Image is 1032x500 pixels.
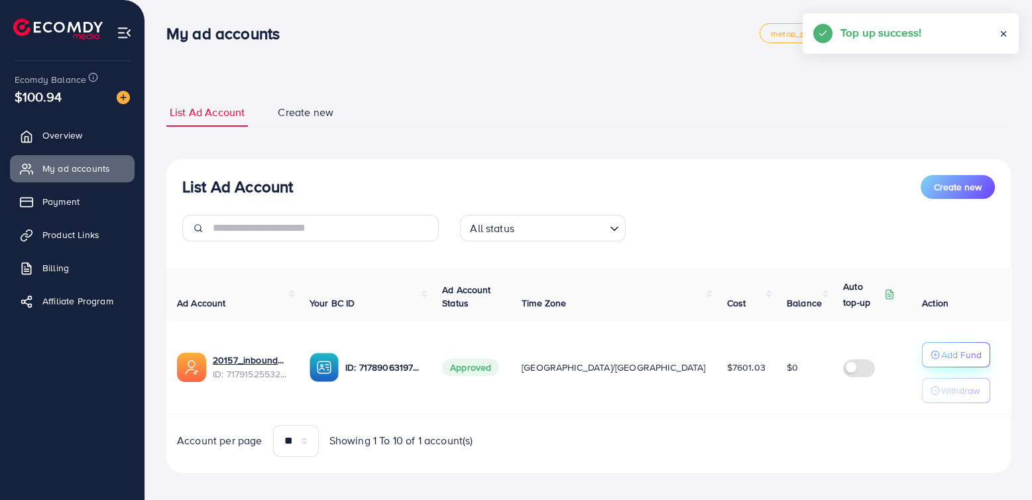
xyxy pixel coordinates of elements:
div: Search for option [460,215,626,241]
a: Payment [10,188,135,215]
a: Product Links [10,221,135,248]
span: Approved [442,359,499,376]
span: metap_pakistan_001 [771,29,852,38]
p: Withdraw [941,383,980,399]
a: 20157_inbound_1671531817430 [213,353,288,367]
input: Search for option [518,216,604,238]
img: ic-ads-acc.e4c84228.svg [177,353,206,382]
span: Time Zone [522,296,566,310]
img: menu [117,25,132,40]
span: Create new [278,105,333,120]
span: Action [922,296,948,310]
a: Overview [10,122,135,149]
span: $100.94 [15,87,62,106]
span: [GEOGRAPHIC_DATA]/[GEOGRAPHIC_DATA] [522,361,706,374]
a: My ad accounts [10,155,135,182]
img: ic-ba-acc.ded83a64.svg [310,353,339,382]
span: My ad accounts [42,162,110,175]
span: ID: 7179152553299525633 [213,367,288,381]
h3: My ad accounts [166,24,290,43]
span: Ecomdy Balance [15,73,86,86]
span: All status [467,219,517,238]
p: ID: 7178906319750234114 [345,359,421,375]
span: Payment [42,195,80,208]
a: metap_pakistan_001 [760,23,863,43]
span: Your BC ID [310,296,355,310]
h3: List Ad Account [182,177,293,196]
span: Product Links [42,228,99,241]
span: Ad Account [177,296,226,310]
img: logo [13,19,103,39]
h5: Top up success! [840,24,921,41]
span: Ad Account Status [442,283,491,310]
span: $7601.03 [727,361,766,374]
span: Billing [42,261,69,275]
button: Add Fund [922,342,990,367]
span: Cost [727,296,746,310]
img: image [117,91,130,104]
div: <span class='underline'>20157_inbound_1671531817430</span></br>7179152553299525633 [213,353,288,381]
span: Balance [787,296,822,310]
button: Create new [921,175,995,199]
span: $0 [787,361,798,374]
span: Overview [42,129,82,142]
a: Billing [10,255,135,281]
a: Affiliate Program [10,288,135,314]
span: Showing 1 To 10 of 1 account(s) [329,433,473,448]
span: List Ad Account [170,105,245,120]
span: Create new [934,180,982,194]
span: Account per page [177,433,262,448]
p: Add Fund [941,347,982,363]
iframe: Chat [976,440,1022,490]
span: Affiliate Program [42,294,113,308]
p: Auto top-up [843,279,882,310]
button: Withdraw [922,378,990,403]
